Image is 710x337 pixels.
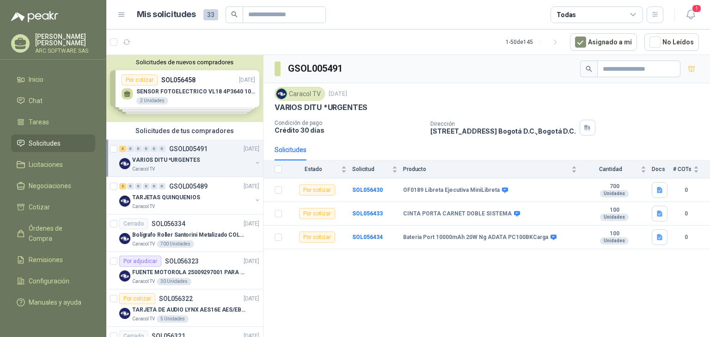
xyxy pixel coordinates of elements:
[35,48,95,54] p: ARC SOFTWARE SAS
[119,183,126,190] div: 2
[11,177,95,195] a: Negociaciones
[506,35,563,49] div: 1 - 50 de 145
[29,181,71,191] span: Negociaciones
[203,9,218,20] span: 33
[329,90,347,98] p: [DATE]
[29,223,86,244] span: Órdenes de Compra
[352,210,383,217] a: SOL056433
[127,146,134,152] div: 0
[557,10,576,20] div: Todas
[244,294,259,303] p: [DATE]
[29,297,81,307] span: Manuales y ayuda
[137,8,196,21] h1: Mis solicitudes
[403,160,582,178] th: Producto
[151,183,158,190] div: 0
[673,186,699,195] b: 0
[288,61,344,76] h3: GSOL005491
[119,218,148,229] div: Cerrado
[403,234,548,241] b: Bateria Port 10000mAh 20W Ng ADATA PC100BKCarga
[430,127,575,135] p: [STREET_ADDRESS] Bogotá D.C. , Bogotá D.C.
[106,252,263,289] a: Por adjudicarSOL056323[DATE] Company LogoFUENTE MOTOROLA 25009297001 PARA EP450Caracol TV30 Unidades
[29,202,50,212] span: Cotizar
[169,146,208,152] p: GSOL005491
[352,160,403,178] th: Solicitud
[127,183,134,190] div: 0
[403,210,512,218] b: CINTA PORTA CARNET DOBLE SISTEMA
[11,272,95,290] a: Configuración
[29,138,61,148] span: Solicitudes
[275,126,423,134] p: Crédito 30 días
[29,159,63,170] span: Licitaciones
[135,183,142,190] div: 0
[159,146,165,152] div: 0
[275,145,306,155] div: Solicitudes
[582,183,646,190] b: 700
[403,166,569,172] span: Producto
[132,165,155,173] p: Caracol TV
[586,66,592,72] span: search
[673,233,699,242] b: 0
[132,306,247,314] p: TARJETA DE AUDIO LYNX AES16E AES/EBU PCI
[159,295,193,302] p: SOL056322
[352,187,383,193] a: SOL056430
[11,156,95,173] a: Licitaciones
[106,122,263,140] div: Solicitudes de tus compradores
[29,74,43,85] span: Inicio
[119,143,261,173] a: 3 0 0 0 0 0 GSOL005491[DATE] Company LogoVARIOS DITU *URGENTESCaracol TV
[119,293,155,304] div: Por cotizar
[244,182,259,191] p: [DATE]
[151,146,158,152] div: 0
[35,33,95,46] p: [PERSON_NAME] [PERSON_NAME]
[692,4,702,13] span: 1
[29,276,69,286] span: Configuración
[582,160,652,178] th: Cantidad
[132,203,155,210] p: Caracol TV
[244,145,259,153] p: [DATE]
[157,278,191,285] div: 30 Unidades
[169,183,208,190] p: GSOL005489
[119,233,130,244] img: Company Logo
[11,11,58,22] img: Logo peakr
[143,146,150,152] div: 0
[106,289,263,327] a: Por cotizarSOL056322[DATE] Company LogoTARJETA DE AUDIO LYNX AES16E AES/EBU PCICaracol TV5 Unidades
[600,190,629,197] div: Unidades
[132,278,155,285] p: Caracol TV
[157,315,189,323] div: 5 Unidades
[276,89,287,99] img: Company Logo
[29,96,43,106] span: Chat
[106,214,263,252] a: CerradoSOL056334[DATE] Company LogoBolígrafo Roller Santorini Metalizado COLOR MORADO 1logoCaraco...
[244,220,259,228] p: [DATE]
[352,234,383,240] a: SOL056434
[673,209,699,218] b: 0
[288,166,339,172] span: Estado
[119,308,130,319] img: Company Logo
[106,55,263,122] div: Solicitudes de nuevos compradoresPor cotizarSOL056458[DATE] SENSOR FOTOELECTRICO VL18 4P3640 10 3...
[582,166,639,172] span: Cantidad
[582,230,646,238] b: 100
[132,156,200,165] p: VARIOS DITU *URGENTES
[119,270,130,282] img: Company Logo
[119,196,130,207] img: Company Logo
[29,117,49,127] span: Tareas
[143,183,150,190] div: 0
[110,59,259,66] button: Solicitudes de nuevos compradores
[132,240,155,248] p: Caracol TV
[673,160,710,178] th: # COTs
[430,121,575,127] p: Dirección
[275,103,367,112] p: VARIOS DITU *URGENTES
[644,33,699,51] button: No Leídos
[275,87,325,101] div: Caracol TV
[299,232,335,243] div: Por cotizar
[152,221,185,227] p: SOL056334
[165,258,199,264] p: SOL056323
[119,181,261,210] a: 2 0 0 0 0 0 GSOL005489[DATE] Company LogoTARJETAS QUINQUENIOSCaracol TV
[135,146,142,152] div: 0
[244,257,259,266] p: [DATE]
[132,231,247,239] p: Bolígrafo Roller Santorini Metalizado COLOR MORADO 1logo
[299,208,335,219] div: Por cotizar
[673,166,692,172] span: # COTs
[275,120,423,126] p: Condición de pago
[299,184,335,196] div: Por cotizar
